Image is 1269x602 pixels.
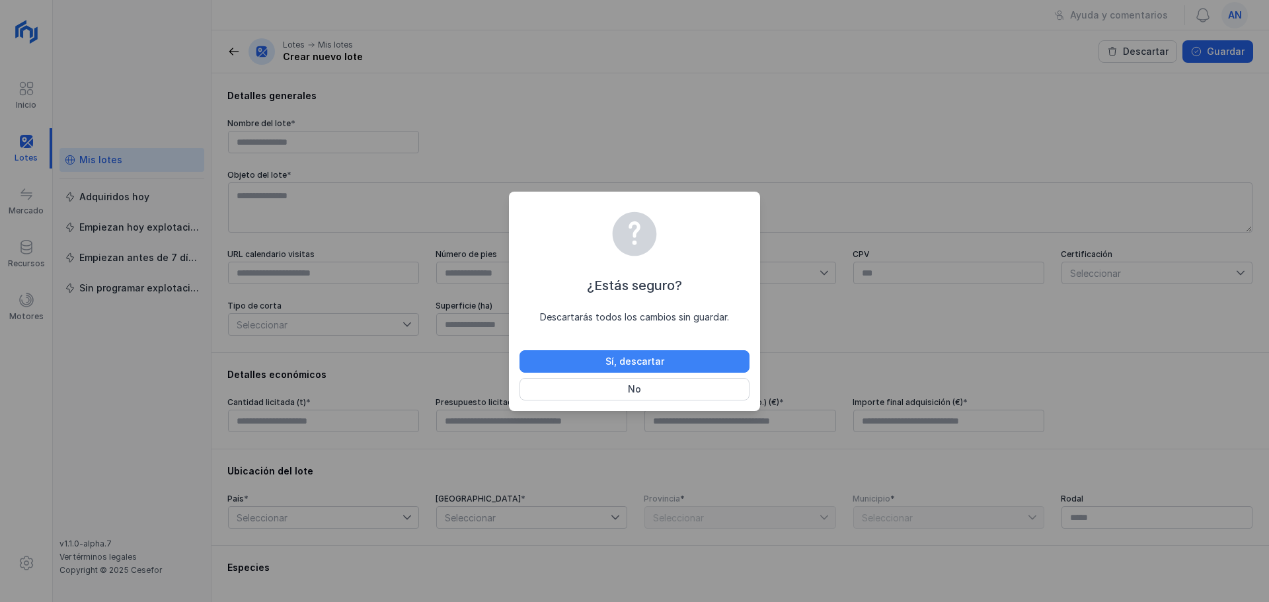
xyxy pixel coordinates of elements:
div: ¿Estás seguro? [519,276,750,295]
button: Sí, descartar [519,350,750,373]
div: Descartarás todos los cambios sin guardar. [519,311,750,324]
div: No [628,383,641,396]
button: No [519,378,750,400]
div: Sí, descartar [605,355,664,368]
